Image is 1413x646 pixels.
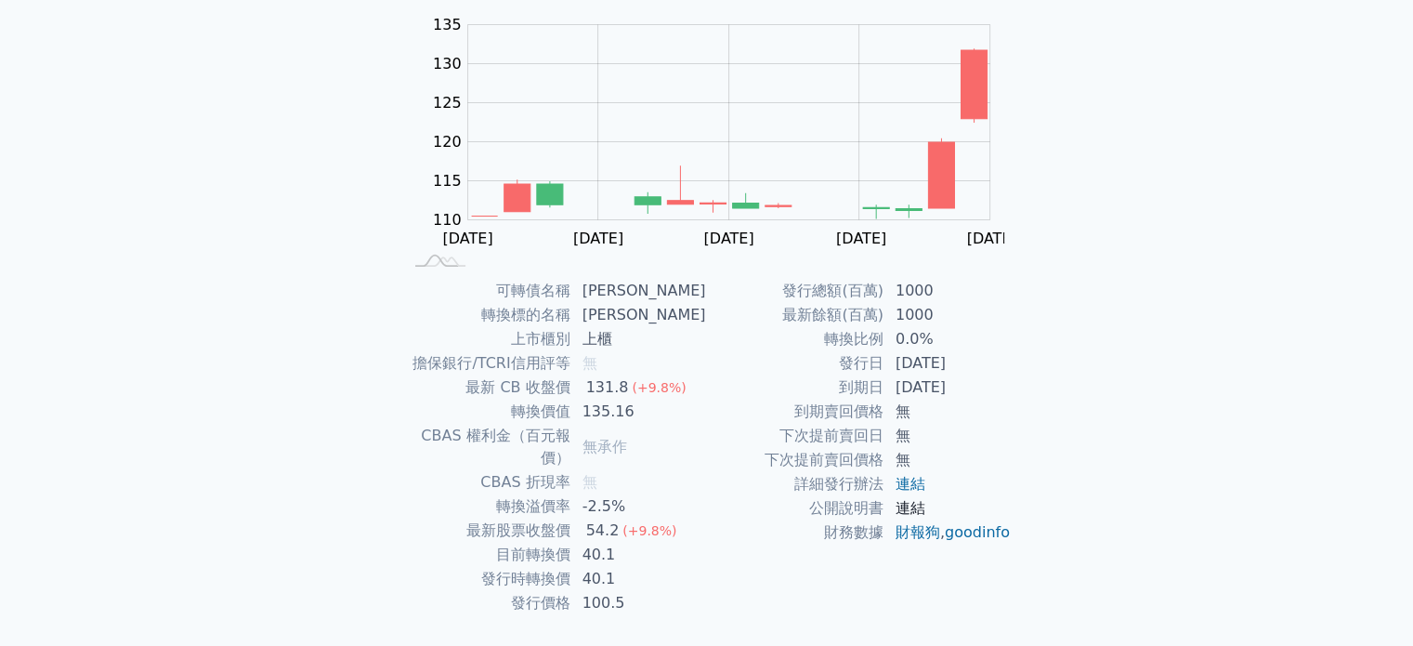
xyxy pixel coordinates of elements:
[433,55,462,73] tspan: 130
[571,303,707,327] td: [PERSON_NAME]
[571,279,707,303] td: [PERSON_NAME]
[402,303,571,327] td: 轉換標的名稱
[402,519,571,543] td: 最新股票收盤價
[707,424,884,448] td: 下次提前賣回日
[707,279,884,303] td: 發行總額(百萬)
[571,494,707,519] td: -2.5%
[896,523,940,541] a: 財報狗
[703,230,753,247] tspan: [DATE]
[433,94,462,112] tspan: 125
[573,230,623,247] tspan: [DATE]
[442,230,492,247] tspan: [DATE]
[707,303,884,327] td: 最新餘額(百萬)
[402,351,571,376] td: 擔保銀行/TCRI信用評等
[707,472,884,496] td: 詳細發行辦法
[707,448,884,472] td: 下次提前賣回價格
[402,567,571,591] td: 發行時轉換價
[402,591,571,615] td: 發行價格
[632,380,686,395] span: (+9.8%)
[884,448,1012,472] td: 無
[402,376,571,400] td: 最新 CB 收盤價
[884,303,1012,327] td: 1000
[402,327,571,351] td: 上市櫃別
[582,376,633,399] div: 131.8
[571,591,707,615] td: 100.5
[707,521,884,545] td: 財務數據
[582,520,623,542] div: 54.2
[884,521,1012,545] td: ,
[402,279,571,303] td: 可轉債名稱
[707,327,884,351] td: 轉換比例
[571,327,707,351] td: 上櫃
[582,473,597,491] span: 無
[707,496,884,521] td: 公開說明書
[896,499,925,517] a: 連結
[571,543,707,567] td: 40.1
[402,424,571,470] td: CBAS 權利金（百元報價）
[433,133,462,151] tspan: 120
[402,400,571,424] td: 轉換價值
[402,470,571,494] td: CBAS 折現率
[582,438,627,455] span: 無承作
[884,327,1012,351] td: 0.0%
[402,543,571,567] td: 目前轉換價
[896,475,925,493] a: 連結
[571,567,707,591] td: 40.1
[884,376,1012,400] td: [DATE]
[433,16,462,33] tspan: 135
[707,376,884,400] td: 到期日
[836,230,886,247] tspan: [DATE]
[707,400,884,424] td: 到期賣回價格
[884,424,1012,448] td: 無
[884,400,1012,424] td: 無
[966,230,1016,247] tspan: [DATE]
[433,172,462,190] tspan: 115
[402,494,571,519] td: 轉換溢價率
[884,279,1012,303] td: 1000
[433,211,462,229] tspan: 110
[945,523,1010,541] a: goodinfo
[571,400,707,424] td: 135.16
[622,523,676,538] span: (+9.8%)
[423,16,1017,247] g: Chart
[707,351,884,376] td: 發行日
[582,354,597,372] span: 無
[884,351,1012,376] td: [DATE]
